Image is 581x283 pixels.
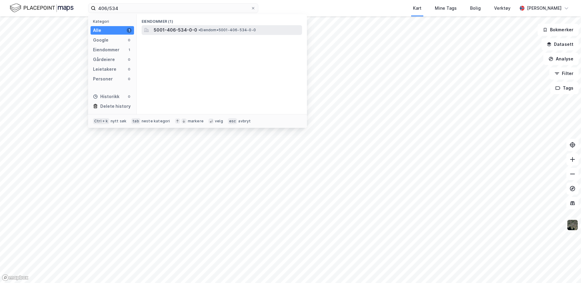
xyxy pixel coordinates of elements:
[93,27,101,34] div: Alle
[127,77,132,81] div: 0
[435,5,457,12] div: Mine Tags
[93,118,109,124] div: Ctrl + k
[127,47,132,52] div: 1
[93,75,113,83] div: Personer
[131,118,140,124] div: tab
[93,19,134,24] div: Kategori
[215,119,223,124] div: velg
[93,93,119,100] div: Historikk
[154,26,197,34] span: 5001-406-534-0-0
[93,46,119,53] div: Eiendommer
[198,28,200,32] span: •
[137,14,307,25] div: Eiendommer (1)
[238,119,251,124] div: avbryt
[527,5,562,12] div: [PERSON_NAME]
[541,38,579,50] button: Datasett
[10,3,74,13] img: logo.f888ab2527a4732fd821a326f86c7f29.svg
[543,53,579,65] button: Analyse
[96,4,251,13] input: Søk på adresse, matrikkel, gårdeiere, leietakere eller personer
[100,103,131,110] div: Delete history
[127,94,132,99] div: 0
[93,56,115,63] div: Gårdeiere
[142,119,170,124] div: neste kategori
[93,66,116,73] div: Leietakere
[470,5,481,12] div: Bolig
[494,5,511,12] div: Verktøy
[127,28,132,33] div: 1
[127,67,132,72] div: 0
[93,36,108,44] div: Google
[549,67,579,80] button: Filter
[567,219,578,231] img: 9k=
[111,119,127,124] div: nytt søk
[551,254,581,283] iframe: Chat Widget
[127,38,132,43] div: 0
[198,28,256,32] span: Eiendom • 5001-406-534-0-0
[538,24,579,36] button: Bokmerker
[188,119,204,124] div: markere
[127,57,132,62] div: 0
[2,274,29,281] a: Mapbox homepage
[413,5,421,12] div: Kart
[228,118,237,124] div: esc
[551,254,581,283] div: Kontrollprogram for chat
[550,82,579,94] button: Tags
